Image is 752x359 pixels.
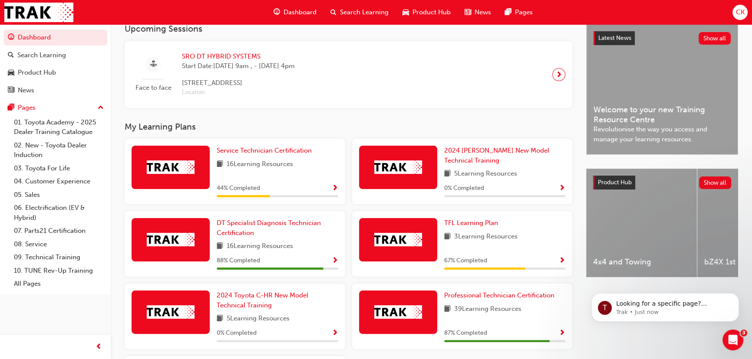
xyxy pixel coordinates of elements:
span: up-icon [98,102,104,114]
span: 2024 Toyota C-HR New Model Technical Training [217,291,308,309]
div: Search Learning [17,50,66,60]
img: Trak [147,233,195,246]
span: 3 Learning Resources [454,232,518,242]
img: Trak [374,233,422,246]
span: guage-icon [274,7,280,18]
span: book-icon [217,241,223,252]
a: 06. Electrification (EV & Hybrid) [10,201,107,224]
span: Professional Technician Certification [444,291,554,299]
a: 10. TUNE Rev-Up Training [10,264,107,277]
a: 09. Technical Training [10,251,107,264]
span: next-icon [556,69,562,81]
button: CK [732,5,748,20]
span: Show Progress [559,185,565,193]
a: 2024 Toyota C-HR New Model Technical Training [217,290,338,310]
span: book-icon [444,304,451,315]
button: Show Progress [332,328,338,339]
span: 87 % Completed [444,328,487,338]
span: prev-icon [96,342,102,352]
span: 39 Learning Resources [454,304,521,315]
a: Search Learning [3,47,107,63]
div: News [18,85,34,95]
span: Service Technician Certification [217,147,312,154]
button: Show Progress [559,328,565,339]
span: 5 Learning Resources [454,169,517,179]
span: book-icon [217,313,223,324]
span: Show Progress [332,185,338,193]
button: DashboardSearch LearningProduct HubNews [3,28,107,100]
span: 16 Learning Resources [227,241,293,252]
span: search-icon [330,7,336,18]
span: CK [736,7,744,17]
img: Trak [374,305,422,319]
span: Welcome to your new Training Resource Centre [594,105,731,124]
a: Dashboard [3,29,107,46]
h3: My Learning Plans [125,122,572,132]
iframe: Intercom live chat [722,330,743,350]
div: Pages [18,103,36,113]
span: search-icon [8,52,14,59]
span: 67 % Completed [444,256,487,266]
button: Show all [699,32,731,45]
span: book-icon [444,232,451,242]
button: Show all [699,176,732,189]
img: Trak [147,305,195,319]
span: News [475,7,491,17]
span: Pages [515,7,533,17]
button: Show Progress [332,183,338,194]
span: Latest News [598,34,631,42]
span: Show Progress [332,330,338,337]
a: Trak [4,3,73,22]
span: Dashboard [284,7,317,17]
span: pages-icon [505,7,511,18]
a: 07. Parts21 Certification [10,224,107,238]
span: Start Date: [DATE] 9am , - [DATE] 4pm [182,61,295,71]
button: Pages [3,100,107,116]
span: DT Specialist Diagnosis Technician Certification [217,219,321,237]
span: 5 Learning Resources [227,313,290,324]
a: News [3,82,107,98]
a: Latest NewsShow all [594,31,731,45]
a: 04. Customer Experience [10,175,107,188]
span: news-icon [8,87,14,95]
a: DT Specialist Diagnosis Technician Certification [217,218,338,238]
a: search-iconSearch Learning [323,3,396,21]
img: Trak [374,160,422,174]
a: Professional Technician Certification [444,290,558,300]
a: 2024 [PERSON_NAME] New Model Technical Training [444,146,566,165]
a: Product Hub [3,65,107,81]
button: Show Progress [559,183,565,194]
a: TFL Learning Plan [444,218,501,228]
img: Trak [147,160,195,174]
span: 3 [740,330,747,336]
span: 4x4 and Towing [593,257,690,267]
a: guage-iconDashboard [267,3,323,21]
a: Face to faceSRO DT HYBRID SYSTEMSStart Date:[DATE] 9am , - [DATE] 4pm[STREET_ADDRESS]Location [132,48,565,101]
span: Product Hub [412,7,451,17]
a: 03. Toyota For Life [10,162,107,175]
a: 02. New - Toyota Dealer Induction [10,139,107,162]
a: 4x4 and Towing [586,169,697,277]
a: Service Technician Certification [217,146,315,156]
a: pages-iconPages [498,3,540,21]
span: 44 % Completed [217,183,260,193]
span: news-icon [465,7,471,18]
span: sessionType_FACE_TO_FACE-icon [150,59,157,70]
span: 0 % Completed [217,328,257,338]
span: [STREET_ADDRESS] [182,78,295,88]
span: SRO DT HYBRID SYSTEMS [182,52,295,62]
iframe: Intercom notifications message [578,275,752,336]
a: 08. Service [10,238,107,251]
span: 2024 [PERSON_NAME] New Model Technical Training [444,147,549,164]
a: car-iconProduct Hub [396,3,458,21]
span: Revolutionise the way you access and manage your learning resources. [594,124,731,144]
span: book-icon [444,169,451,179]
button: Show Progress [332,255,338,266]
span: Face to face [132,83,175,93]
span: Search Learning [340,7,389,17]
span: 0 % Completed [444,183,484,193]
a: 01. Toyota Academy - 2025 Dealer Training Catalogue [10,116,107,139]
